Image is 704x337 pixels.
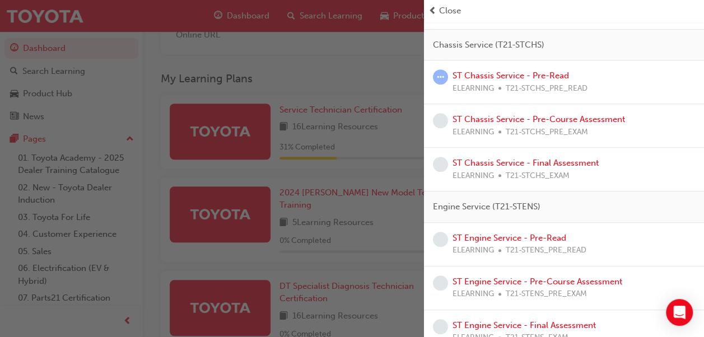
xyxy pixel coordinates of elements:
[433,39,544,52] span: Chassis Service (T21-STCHS)
[428,4,437,17] span: prev-icon
[453,320,596,330] a: ST Engine Service - Final Assessment
[453,244,494,257] span: ELEARNING
[433,232,448,247] span: learningRecordVerb_NONE-icon
[433,113,448,128] span: learningRecordVerb_NONE-icon
[433,319,448,334] span: learningRecordVerb_NONE-icon
[453,114,625,124] a: ST Chassis Service - Pre-Course Assessment
[506,82,588,95] span: T21-STCHS_PRE_READ
[453,277,622,287] a: ST Engine Service - Pre-Course Assessment
[506,126,588,139] span: T21-STCHS_PRE_EXAM
[453,158,599,168] a: ST Chassis Service - Final Assessment
[666,299,693,326] div: Open Intercom Messenger
[506,244,586,257] span: T21-STENS_PRE_READ
[453,233,566,243] a: ST Engine Service - Pre-Read
[506,170,570,182] span: T21-STCHS_EXAM
[506,288,587,301] span: T21-STENS_PRE_EXAM
[453,126,494,139] span: ELEARNING
[433,157,448,172] span: learningRecordVerb_NONE-icon
[433,69,448,85] span: learningRecordVerb_ATTEMPT-icon
[453,71,569,81] a: ST Chassis Service - Pre-Read
[453,288,494,301] span: ELEARNING
[453,82,494,95] span: ELEARNING
[433,275,448,291] span: learningRecordVerb_NONE-icon
[428,4,700,17] button: prev-iconClose
[453,170,494,182] span: ELEARNING
[439,4,461,17] span: Close
[433,200,540,213] span: Engine Service (T21-STENS)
